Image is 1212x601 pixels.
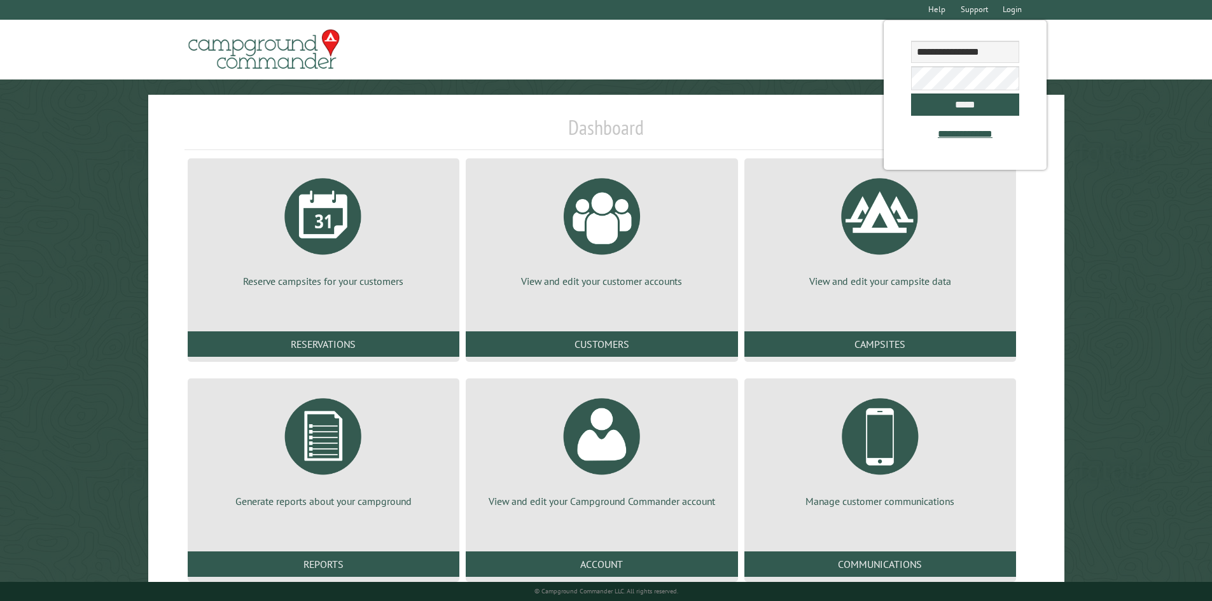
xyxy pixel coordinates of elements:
p: View and edit your campsite data [760,274,1001,288]
p: View and edit your customer accounts [481,274,722,288]
p: Generate reports about your campground [203,494,444,508]
a: Account [466,551,737,577]
a: View and edit your customer accounts [481,169,722,288]
p: Reserve campsites for your customers [203,274,444,288]
p: View and edit your Campground Commander account [481,494,722,508]
a: Customers [466,331,737,357]
a: Reserve campsites for your customers [203,169,444,288]
a: Reservations [188,331,459,357]
h1: Dashboard [185,115,1028,150]
img: Campground Commander [185,25,344,74]
a: Generate reports about your campground [203,389,444,508]
a: Manage customer communications [760,389,1001,508]
small: © Campground Commander LLC. All rights reserved. [534,587,678,595]
p: Manage customer communications [760,494,1001,508]
a: Campsites [744,331,1016,357]
a: Reports [188,551,459,577]
a: View and edit your campsite data [760,169,1001,288]
a: View and edit your Campground Commander account [481,389,722,508]
a: Communications [744,551,1016,577]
